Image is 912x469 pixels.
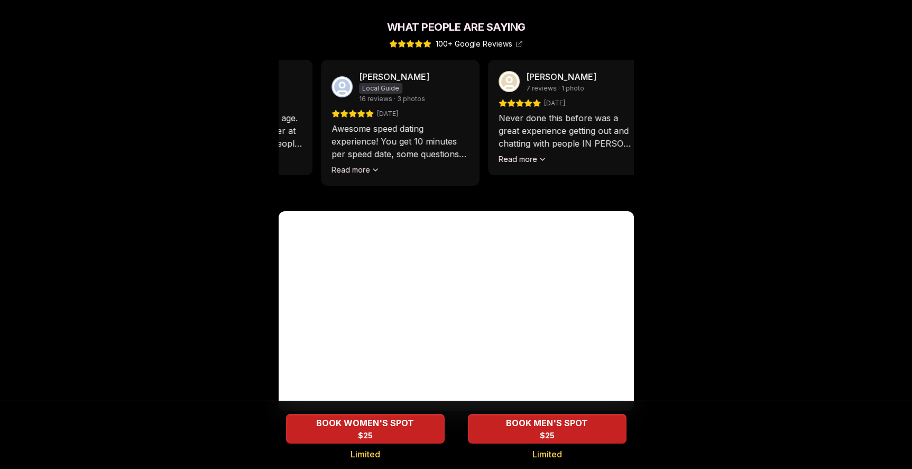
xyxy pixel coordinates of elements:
p: Awesome speed dating experience! You get 10 minutes per speed date, some questions and a fun fact... [331,122,469,160]
p: Never done this before was a great experience getting out and chatting with people IN PERSON. Eve... [499,112,636,150]
span: 100+ Google Reviews [436,39,523,49]
button: BOOK MEN'S SPOT - Limited [468,414,627,444]
span: Limited [351,448,380,461]
p: [PERSON_NAME] [526,70,596,83]
button: BOOK WOMEN'S SPOT - Limited [286,414,445,444]
span: 16 reviews · 3 photos [359,95,425,103]
a: 100+ Google Reviews [389,39,523,49]
span: 7 reviews · 1 photo [526,84,584,93]
span: $25 [358,430,373,441]
button: Read more [331,165,380,175]
span: Local Guide [359,83,402,94]
p: [PERSON_NAME] [359,70,429,83]
span: [DATE] [544,99,565,107]
span: $25 [540,430,555,441]
p: speed dating for the modern age. no 2 seater tables with a timer at the front of the room. just p... [164,112,302,150]
h2: What People Are Saying [279,20,634,34]
span: Limited [532,448,562,461]
iframe: Luvvly Speed Dating Experience [279,211,634,411]
span: BOOK MEN'S SPOT [504,417,590,429]
span: [DATE] [377,110,398,118]
span: BOOK WOMEN'S SPOT [314,417,416,429]
button: Read more [499,154,547,165]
